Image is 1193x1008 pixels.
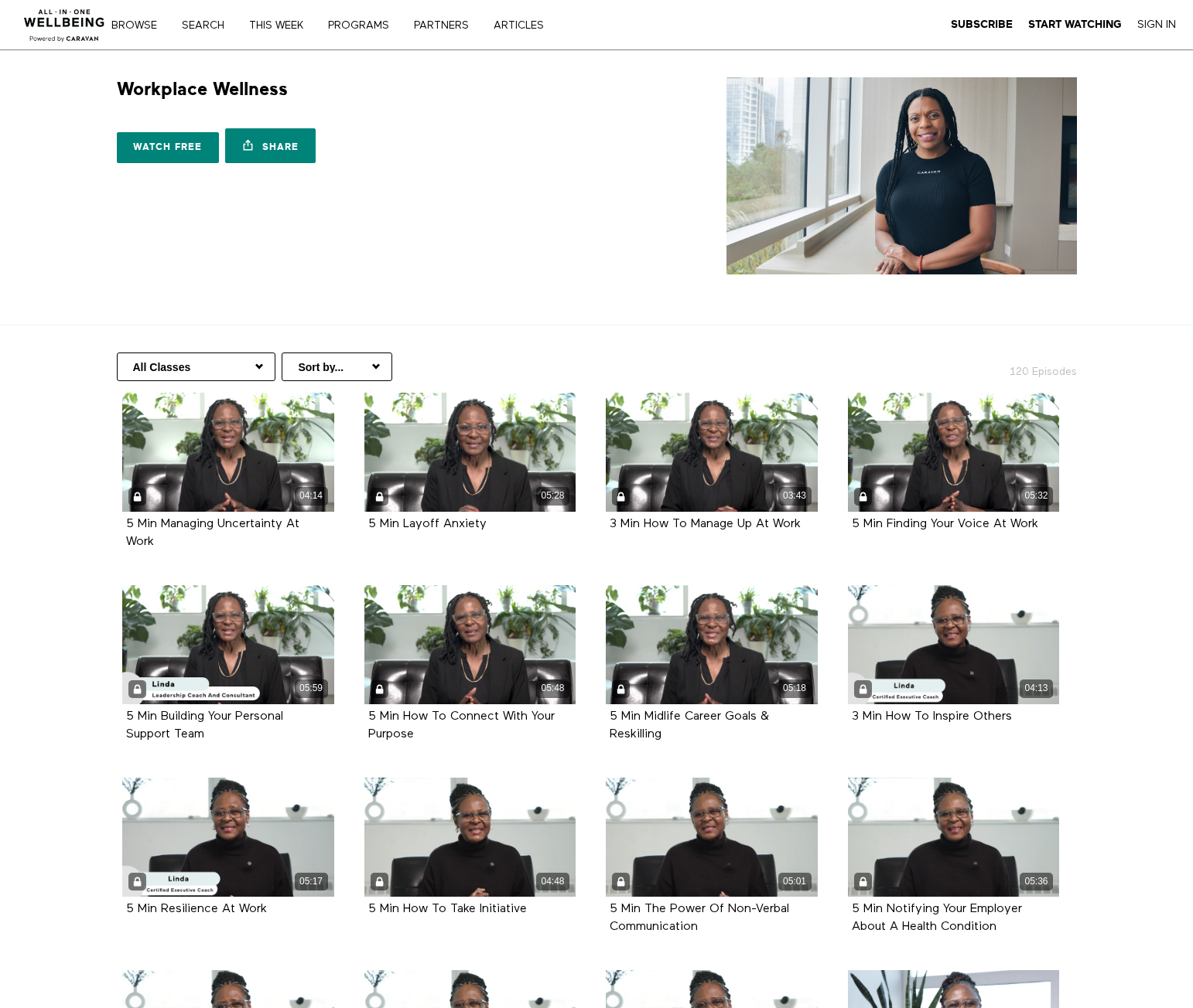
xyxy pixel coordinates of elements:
h2: 120 Episodes [912,352,1086,380]
a: 5 Min Building Your Personal Support Team [126,710,283,740]
a: Search [176,20,241,31]
a: 5 Min The Power Of Non-Verbal Communication [610,903,789,932]
div: 05:18 [778,679,812,697]
a: 5 Min Layoff Anxiety [368,518,487,530]
h1: Workplace Wellness [117,77,288,101]
div: 05:32 [1020,487,1053,505]
a: 5 Min Managing Uncertainty At Work [126,518,299,547]
a: 5 Min Midlife Career Goals & Reskilling 05:18 [606,585,818,704]
a: Subscribe [951,18,1013,32]
strong: 5 Min Midlife Career Goals & Reskilling [610,710,769,741]
strong: Start Watching [1028,19,1122,30]
strong: 5 Min Notifying Your Employer About A Health Condition [852,903,1022,933]
img: Workplace Wellness [726,77,1077,274]
div: 05:01 [778,873,812,891]
a: 5 Min How To Connect With Your Purpose 05:48 [364,585,576,704]
a: 5 Min Notifying Your Employer About A Health Condition [852,903,1022,932]
a: ARTICLES [488,20,560,31]
a: 3 Min How To Manage Up At Work [610,518,801,530]
a: 5 Min Finding Your Voice At Work [852,518,1038,530]
a: 5 Min Resilience At Work [126,903,267,914]
div: 04:48 [536,873,569,891]
a: 5 Min How To Take Initiative [368,903,527,914]
strong: Subscribe [951,19,1013,30]
a: 5 Min How To Take Initiative 04:48 [364,778,576,897]
div: 04:14 [295,487,328,505]
a: 5 Min Notifying Your Employer About A Health Condition 05:36 [848,778,1060,897]
nav: Primary [122,17,576,32]
a: Sign In [1137,18,1176,32]
div: 05:36 [1020,873,1053,891]
a: 5 Min Layoff Anxiety 05:28 [364,393,576,512]
a: Start Watching [1028,18,1122,32]
a: PROGRAMS [323,20,405,31]
strong: 5 Min The Power Of Non-Verbal Communication [610,903,789,933]
div: 05:59 [295,679,328,697]
strong: 5 Min Managing Uncertainty At Work [126,518,299,548]
div: 05:28 [536,487,569,505]
a: Browse [106,20,173,31]
a: 5 Min Finding Your Voice At Work 05:32 [848,393,1060,512]
strong: 5 Min Building Your Personal Support Team [126,710,283,741]
a: 3 Min How To Manage Up At Work 03:43 [606,393,818,512]
a: Watch free [117,132,219,163]
a: 5 Min The Power Of Non-Verbal Communication 05:01 [606,778,818,897]
a: 5 Min Resilience At Work 05:17 [122,778,334,897]
a: 5 Min Building Your Personal Support Team 05:59 [122,585,334,704]
div: 05:48 [536,679,569,697]
a: 5 Min Managing Uncertainty At Work 04:14 [122,393,334,512]
a: 5 Min How To Connect With Your Purpose [368,710,555,740]
a: Share [225,128,315,163]
strong: 5 Min How To Connect With Your Purpose [368,710,555,741]
a: 5 Min Midlife Career Goals & Reskilling [610,710,769,740]
div: 03:43 [778,487,812,505]
a: PARTNERS [408,20,485,31]
a: THIS WEEK [244,20,320,31]
div: 05:17 [295,873,328,891]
